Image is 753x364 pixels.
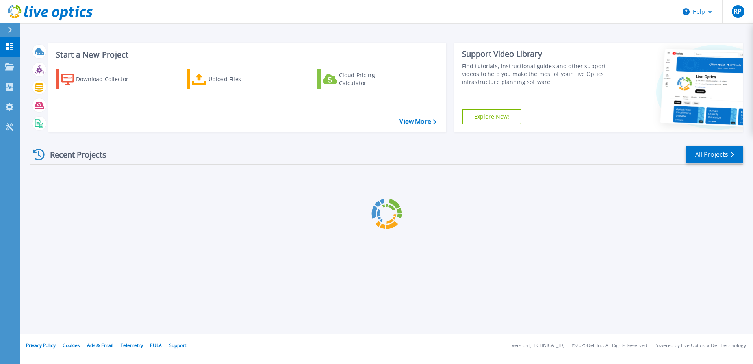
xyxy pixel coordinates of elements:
a: Ads & Email [87,342,113,349]
div: Cloud Pricing Calculator [339,71,402,87]
a: EULA [150,342,162,349]
a: View More [399,118,436,125]
div: Upload Files [208,71,271,87]
span: RP [734,8,742,15]
li: Powered by Live Optics, a Dell Technology [654,343,746,348]
a: Explore Now! [462,109,522,124]
a: Support [169,342,186,349]
a: Privacy Policy [26,342,56,349]
h3: Start a New Project [56,50,436,59]
div: Recent Projects [30,145,117,164]
a: Telemetry [121,342,143,349]
a: All Projects [686,146,743,163]
a: Download Collector [56,69,144,89]
div: Download Collector [76,71,139,87]
a: Cookies [63,342,80,349]
li: © 2025 Dell Inc. All Rights Reserved [572,343,647,348]
div: Find tutorials, instructional guides and other support videos to help you make the most of your L... [462,62,609,86]
li: Version: [TECHNICAL_ID] [512,343,565,348]
a: Upload Files [187,69,274,89]
div: Support Video Library [462,49,609,59]
a: Cloud Pricing Calculator [317,69,405,89]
